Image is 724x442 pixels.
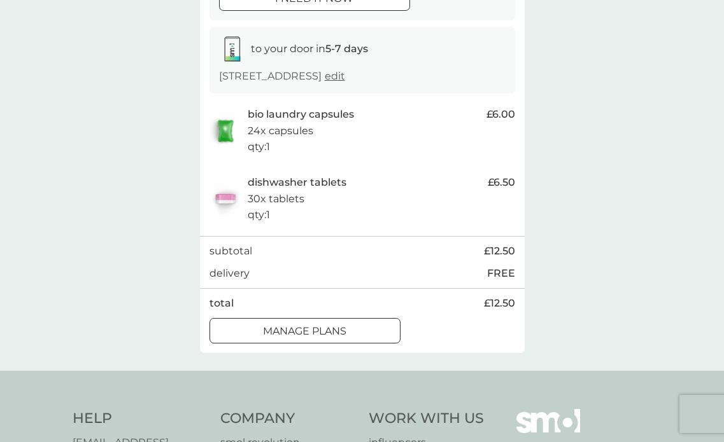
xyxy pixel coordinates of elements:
p: manage plans [263,323,346,340]
span: £6.50 [488,174,515,191]
p: subtotal [209,243,252,259]
strong: 5-7 days [325,43,368,55]
p: qty : 1 [248,207,270,223]
h4: Help [73,409,208,429]
span: £12.50 [484,243,515,259]
h4: Company [220,409,356,429]
p: bio laundry capsules [248,106,354,123]
p: FREE [487,265,515,282]
p: dishwasher tablets [248,174,346,191]
h4: Work With Us [369,409,484,429]
p: delivery [209,265,250,282]
a: edit [325,70,345,82]
p: 30x tablets [248,191,304,207]
p: qty : 1 [248,139,270,155]
p: 24x capsules [248,123,313,139]
p: total [209,295,234,312]
span: to your door in [251,43,368,55]
span: £12.50 [484,295,515,312]
p: [STREET_ADDRESS] [219,68,345,85]
button: manage plans [209,318,401,343]
span: £6.00 [486,106,515,123]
